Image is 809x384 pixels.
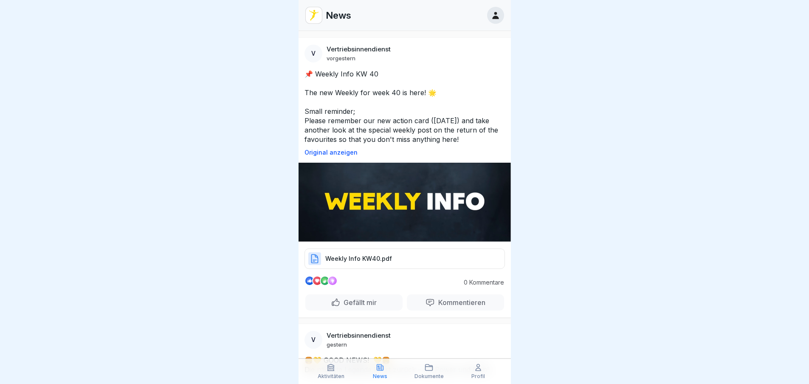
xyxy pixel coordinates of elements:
p: 📌 Weekly Info KW 40 The new Weekly for week 40 is here! 🌟 Small reminder; Please remember our new... [304,69,505,144]
p: Dokumente [414,373,444,379]
p: 0 Kommentare [457,279,504,286]
img: Post Image [299,163,511,242]
p: Aktivitäten [318,373,344,379]
p: Vertriebsinnendienst [327,45,391,53]
p: Gefällt mir [340,298,377,307]
p: vorgestern [327,55,355,62]
a: Weekly Info KW40.pdf [304,258,505,267]
div: V [304,331,322,349]
p: Original anzeigen [304,149,505,156]
p: gestern [327,341,347,348]
div: V [304,45,322,62]
p: Weekly Info KW40.pdf [325,254,392,263]
p: Profil [471,373,485,379]
p: Vertriebsinnendienst [327,332,391,339]
img: vd4jgc378hxa8p7qw0fvrl7x.png [306,7,322,23]
p: News [326,10,351,21]
p: Kommentieren [435,298,485,307]
p: News [373,373,387,379]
